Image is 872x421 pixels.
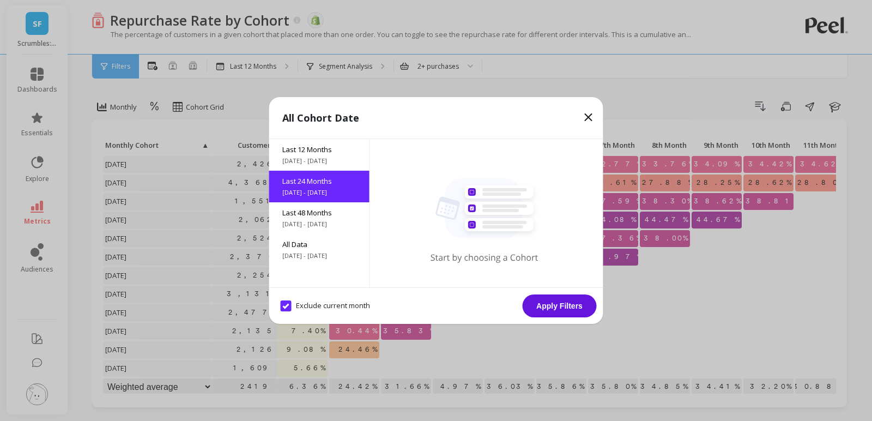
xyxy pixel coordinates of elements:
span: [DATE] - [DATE] [282,188,356,197]
span: [DATE] - [DATE] [282,157,356,165]
span: Last 12 Months [282,145,356,154]
button: Apply Filters [523,294,597,317]
span: All Data [282,239,356,249]
span: [DATE] - [DATE] [282,220,356,228]
p: All Cohort Date [282,110,359,125]
span: Exclude current month [281,300,370,311]
span: Last 48 Months [282,208,356,218]
span: Last 24 Months [282,176,356,186]
span: [DATE] - [DATE] [282,251,356,260]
